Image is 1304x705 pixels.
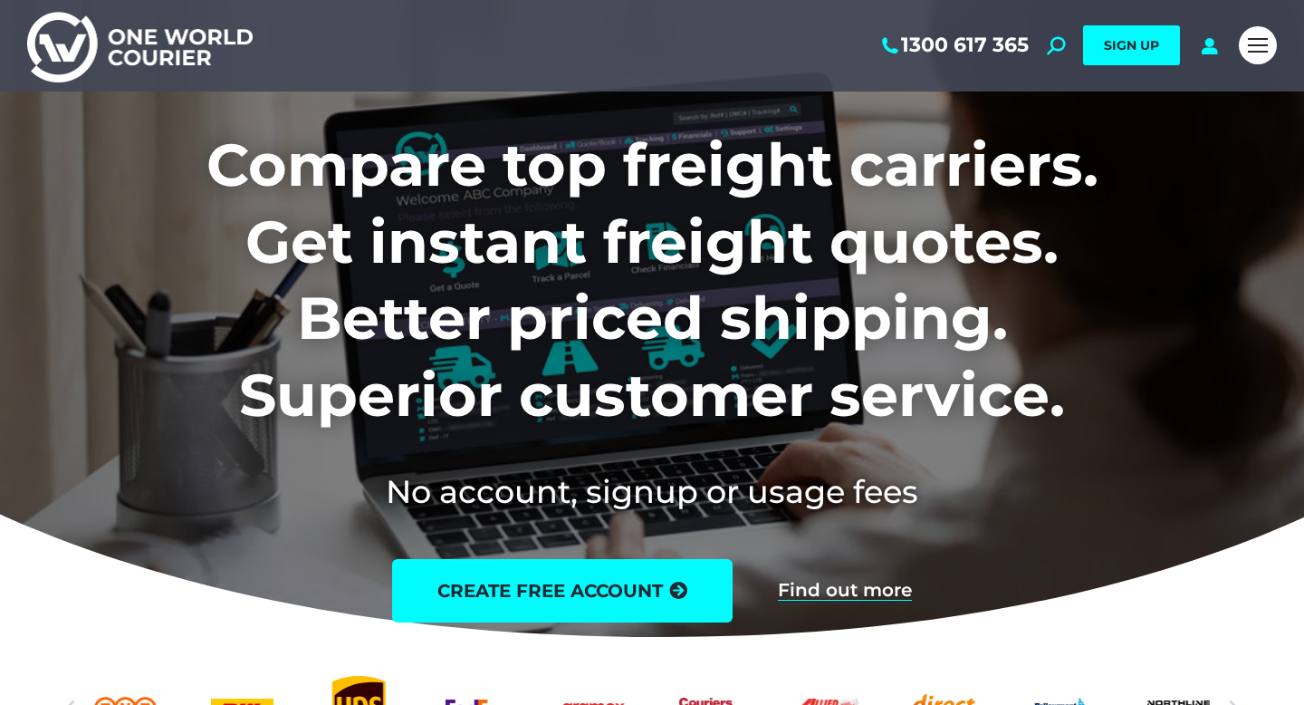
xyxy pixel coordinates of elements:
[1083,25,1180,65] a: SIGN UP
[1239,26,1277,64] a: Mobile menu icon
[392,559,733,623] a: create free account
[27,9,253,82] img: One World Courier
[778,581,912,601] a: Find out more
[87,469,1218,514] h2: No account, signup or usage fees
[87,127,1218,433] h1: Compare top freight carriers. Get instant freight quotes. Better priced shipping. Superior custom...
[1104,37,1159,53] span: SIGN UP
[878,34,1029,57] a: 1300 617 365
